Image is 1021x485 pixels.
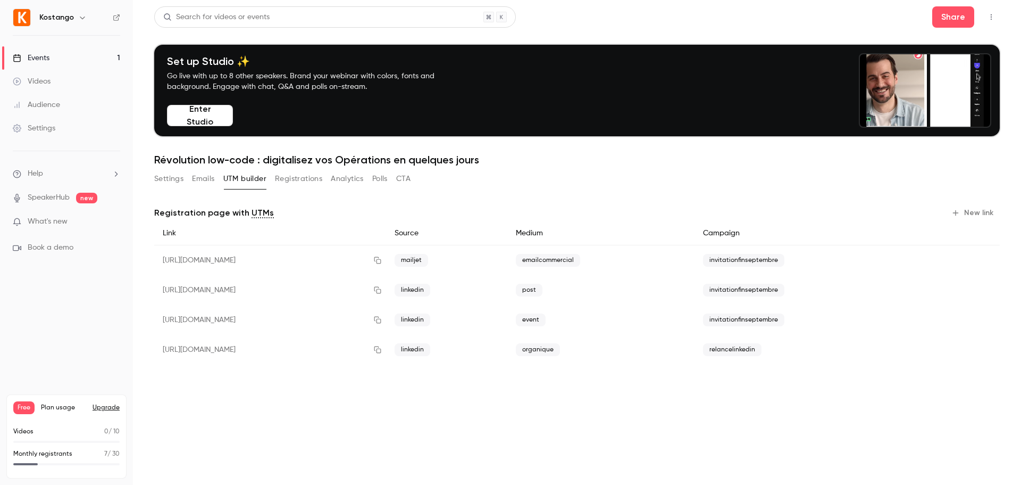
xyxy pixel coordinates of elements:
button: Share [932,6,974,28]
button: Upgrade [93,404,120,412]
p: Monthly registrants [13,449,72,459]
button: Registrations [275,170,322,187]
p: Registration page with [154,207,274,219]
button: Analytics [331,170,364,187]
h6: Kostango [39,12,74,23]
span: mailjet [395,254,428,267]
span: relancelinkedin [703,343,761,356]
span: post [516,284,542,297]
div: Search for videos or events [163,12,270,23]
span: 7 [104,451,107,457]
span: event [516,314,546,326]
span: linkedin [395,343,430,356]
button: Polls [372,170,388,187]
div: Link [154,221,386,245]
li: help-dropdown-opener [13,168,120,179]
button: CTA [396,170,411,187]
button: Enter Studio [167,105,233,126]
div: [URL][DOMAIN_NAME] [154,305,386,335]
button: Settings [154,170,183,187]
div: Campaign [694,221,921,245]
h1: Révolution low-code : digitalisez vos Opérations en quelques jours [154,153,1000,166]
span: Plan usage [41,404,86,412]
div: [URL][DOMAIN_NAME] [154,335,386,365]
span: linkedin [395,314,430,326]
div: Settings [13,123,55,134]
p: / 30 [104,449,120,459]
a: UTMs [252,207,274,219]
div: Videos [13,76,51,87]
div: [URL][DOMAIN_NAME] [154,275,386,305]
span: Free [13,401,35,414]
p: / 10 [104,427,120,437]
div: Audience [13,100,60,110]
h4: Set up Studio ✨ [167,55,459,68]
span: Book a demo [28,242,73,253]
span: organique [516,343,560,356]
span: new [76,193,97,203]
span: Help [28,168,43,179]
button: New link [947,204,1000,221]
span: emailcommercial [516,254,580,267]
span: What's new [28,216,68,227]
span: linkedin [395,284,430,297]
p: Videos [13,427,34,437]
img: Kostango [13,9,30,26]
span: invitationfinseptembre [703,254,784,267]
span: 0 [104,429,108,435]
div: Medium [507,221,695,245]
span: invitationfinseptembre [703,314,784,326]
a: SpeakerHub [28,192,70,203]
div: Source [386,221,507,245]
div: Events [13,53,49,63]
button: UTM builder [223,170,266,187]
div: [URL][DOMAIN_NAME] [154,245,386,276]
p: Go live with up to 8 other speakers. Brand your webinar with colors, fonts and background. Engage... [167,71,459,92]
span: invitationfinseptembre [703,284,784,297]
button: Emails [192,170,214,187]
